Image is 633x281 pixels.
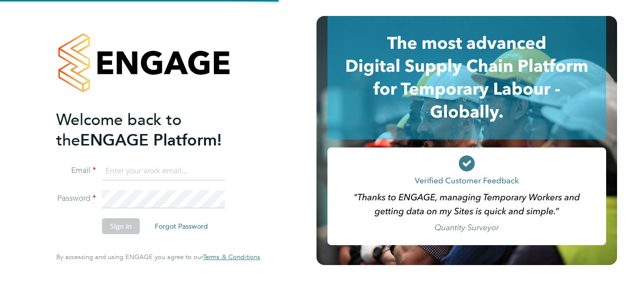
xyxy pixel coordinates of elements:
h2: ENGAGE Platform! [56,110,250,150]
span: Terms & Conditions [203,253,260,261]
a: Terms & Conditions [203,253,260,261]
input: Enter your work email... [102,162,225,180]
button: Sign In [102,218,140,234]
label: Password [56,193,96,204]
span: Welcome back to the [56,110,182,150]
button: Forgot Password [147,218,216,234]
span: By accessing and using ENGAGE you agree to our [56,253,260,261]
label: Email [56,165,96,176]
